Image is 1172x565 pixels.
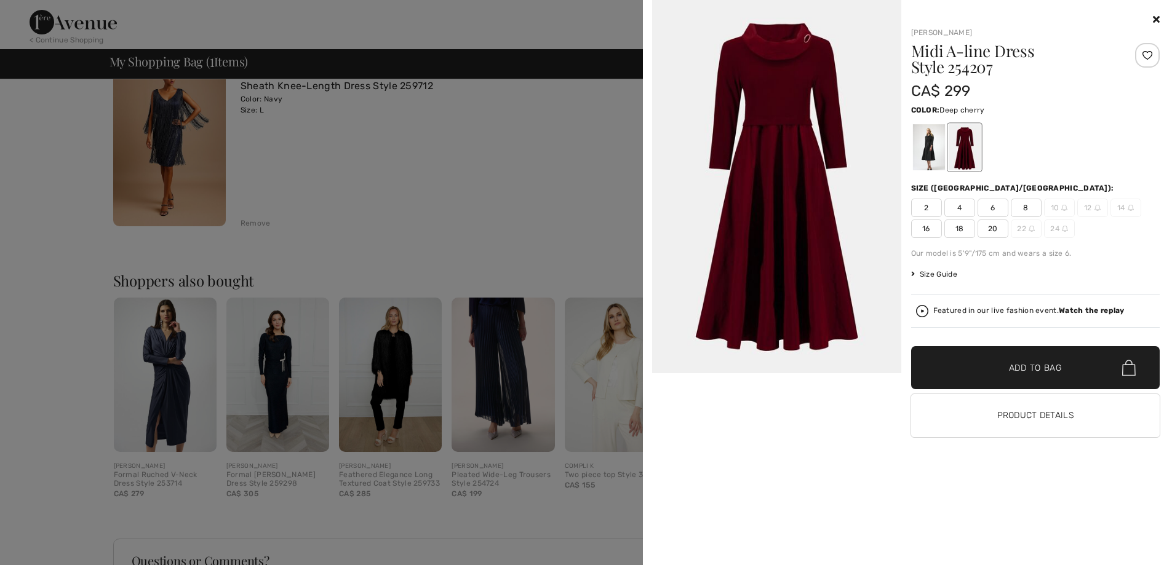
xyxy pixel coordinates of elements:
h1: Midi A-line Dress Style 254207 [911,43,1118,75]
span: CA$ 299 [911,82,971,100]
strong: Watch the replay [1059,306,1125,315]
img: ring-m.svg [1029,226,1035,232]
span: 14 [1110,199,1141,217]
img: Watch the replay [916,305,928,317]
span: Color: [911,106,940,114]
span: Chat [27,9,52,20]
span: 22 [1011,219,1042,238]
span: 2 [911,199,942,217]
span: Add to Bag [1009,362,1062,374]
img: ring-m.svg [1061,205,1067,211]
span: 18 [944,219,975,238]
img: ring-m.svg [1062,226,1068,232]
span: Deep cherry [939,106,984,114]
span: Size Guide [911,269,957,280]
div: Size ([GEOGRAPHIC_DATA]/[GEOGRAPHIC_DATA]): [911,183,1117,194]
span: 8 [1011,199,1042,217]
button: Add to Bag [911,346,1160,389]
span: 24 [1044,219,1075,238]
span: 16 [911,219,942,238]
img: ring-m.svg [1128,205,1134,211]
button: Product Details [911,394,1160,437]
span: 6 [978,199,1008,217]
span: 20 [978,219,1008,238]
div: Deep cherry [948,124,980,170]
div: Featured in our live fashion event. [933,307,1125,315]
img: Bag.svg [1122,360,1136,376]
img: ring-m.svg [1094,205,1101,211]
div: Black [912,124,944,170]
a: [PERSON_NAME] [911,28,973,37]
span: 12 [1077,199,1108,217]
span: 4 [944,199,975,217]
div: Our model is 5'9"/175 cm and wears a size 6. [911,248,1160,259]
span: 10 [1044,199,1075,217]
